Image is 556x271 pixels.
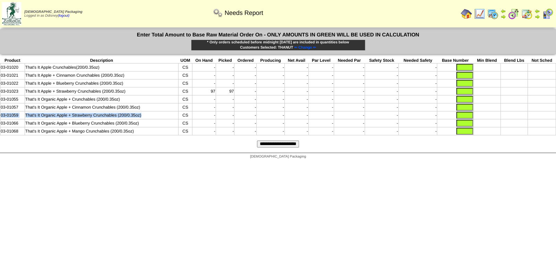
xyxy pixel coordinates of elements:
[216,111,234,119] td: -
[216,71,234,79] td: -
[399,119,437,127] td: -
[308,63,334,71] td: -
[334,71,365,79] td: -
[508,8,519,19] img: calendarblend.gif
[192,119,216,127] td: -
[334,79,365,87] td: -
[257,95,285,103] td: -
[399,111,437,119] td: -
[0,127,25,135] td: 03-01068
[399,87,437,95] td: -
[192,63,216,71] td: -
[179,87,192,95] td: CS
[25,111,179,119] td: That's It Organic Apple + Strawberry Crunchables (200/0.35oz)
[399,71,437,79] td: -
[25,119,179,127] td: That's It Organic Apple + Blueberry Crunchables (200/0.35oz)
[284,95,308,103] td: -
[257,127,285,135] td: -
[257,103,285,111] td: -
[191,40,365,51] div: * Only orders scheduled before midnight [DATE] are included in quantities below Customers Selecte...
[0,111,25,119] td: 03-01059
[437,58,473,63] th: Base Number
[399,63,437,71] td: -
[212,7,223,18] img: workflow.png
[334,95,365,103] td: -
[284,87,308,95] td: -
[308,58,334,63] th: Par Level
[308,71,334,79] td: -
[308,103,334,111] td: -
[257,63,285,71] td: -
[25,103,179,111] td: That's It Organic Apple + Cinnamon Crunchables (200/0.35oz)
[284,119,308,127] td: -
[25,71,179,79] td: That's It Apple + Cinnamon Crunchables (200/0.35oz)
[179,119,192,127] td: CS
[179,79,192,87] td: CS
[365,111,398,119] td: -
[487,8,498,19] img: calendarprod.gif
[0,58,25,63] th: Product
[216,63,234,71] td: -
[365,119,398,127] td: -
[25,79,179,87] td: That's It Apple + Blueberry Crunchables (200/0.35oz)
[284,58,308,63] th: Net Avail
[24,10,82,14] span: [DEMOGRAPHIC_DATA] Packaging
[216,103,234,111] td: -
[216,79,234,87] td: -
[192,87,216,95] td: 97
[399,95,437,103] td: -
[192,79,216,87] td: -
[216,87,234,95] td: 97
[192,127,216,135] td: -
[334,103,365,111] td: -
[0,87,25,95] td: 03-01023
[534,14,540,19] img: arrowright.gif
[284,79,308,87] td: -
[234,119,257,127] td: -
[365,87,398,95] td: -
[0,79,25,87] td: 03-01022
[216,95,234,103] td: -
[250,155,306,159] span: [DEMOGRAPHIC_DATA] Packaging
[294,45,316,50] span: ⇐ Change ⇐
[234,79,257,87] td: -
[334,111,365,119] td: -
[500,8,506,14] img: arrowleft.gif
[365,95,398,103] td: -
[192,103,216,111] td: -
[365,63,398,71] td: -
[308,79,334,87] td: -
[0,95,25,103] td: 03-01055
[365,58,398,63] th: Safety Stock
[521,8,532,19] img: calendarinout.gif
[534,8,540,14] img: arrowleft.gif
[365,127,398,135] td: -
[216,119,234,127] td: -
[2,2,21,25] img: zoroco-logo-small.webp
[225,9,263,17] span: Needs Report
[293,45,316,50] a: ⇐ Change ⇐
[0,119,25,127] td: 03-01066
[334,127,365,135] td: -
[284,127,308,135] td: -
[257,58,285,63] th: Producing
[216,127,234,135] td: -
[284,103,308,111] td: -
[399,103,437,111] td: -
[500,14,506,19] img: arrowright.gif
[284,71,308,79] td: -
[542,8,553,19] img: calendarcustomer.gif
[234,87,257,95] td: -
[216,58,234,63] th: Picked
[25,63,179,71] td: That's It Apple Crunchables(200/0.35oz)
[365,79,398,87] td: -
[461,8,472,19] img: home.gif
[179,58,192,63] th: UOM
[334,58,365,63] th: Needed Par
[25,127,179,135] td: That's It Organic Apple + Mango Crunchables (200/0.35oz)
[58,14,69,18] a: (logout)
[0,63,25,71] td: 03-01020
[179,95,192,103] td: CS
[308,119,334,127] td: -
[192,58,216,63] th: On Hand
